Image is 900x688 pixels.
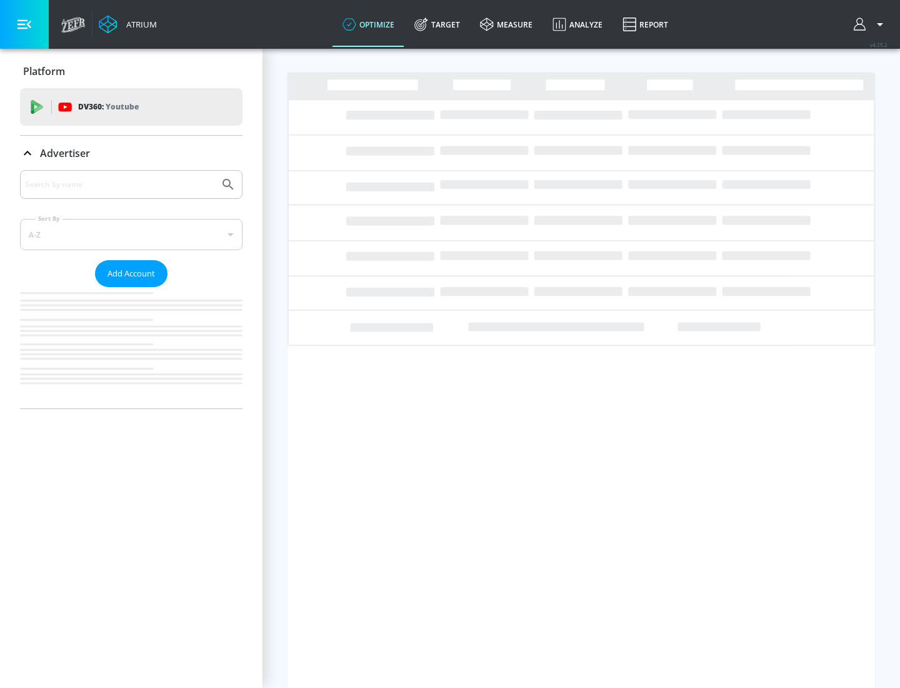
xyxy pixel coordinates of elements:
a: Atrium [99,15,157,34]
a: Analyze [542,2,612,47]
a: Report [612,2,678,47]
p: DV360: [78,100,139,114]
span: Add Account [107,266,155,281]
a: optimize [332,2,404,47]
div: Atrium [121,19,157,30]
a: measure [470,2,542,47]
nav: list of Advertiser [20,287,242,408]
p: Youtube [106,100,139,113]
div: DV360: Youtube [20,88,242,126]
p: Advertiser [40,146,90,160]
div: A-Z [20,219,242,250]
div: Advertiser [20,136,242,171]
p: Platform [23,64,65,78]
input: Search by name [25,176,214,193]
span: v 4.25.2 [870,41,887,48]
a: Target [404,2,470,47]
div: Platform [20,54,242,89]
div: Advertiser [20,170,242,408]
button: Add Account [95,260,167,287]
label: Sort By [36,215,62,223]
